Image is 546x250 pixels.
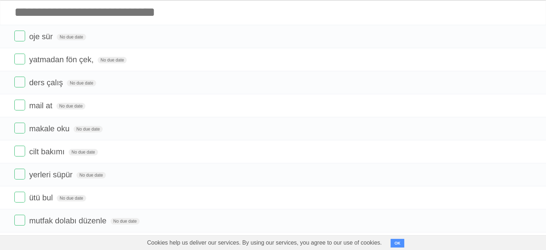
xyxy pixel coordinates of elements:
label: Done [14,100,25,110]
label: Done [14,123,25,133]
span: makale oku [29,124,71,133]
span: yatmadan fön çek, [29,55,95,64]
span: ders çalış [29,78,65,87]
span: No due date [57,34,86,40]
span: No due date [69,149,98,155]
label: Done [14,31,25,41]
label: Done [14,215,25,226]
span: mutfak dolabı düzenle [29,216,108,225]
span: Cookies help us deliver our services. By using our services, you agree to our use of cookies. [140,236,389,250]
span: No due date [56,103,85,109]
label: Done [14,54,25,64]
span: No due date [76,172,106,178]
label: Done [14,192,25,203]
span: No due date [67,80,96,86]
label: Done [14,169,25,179]
span: mail at [29,101,54,110]
label: Done [14,77,25,87]
span: cilt bakımı [29,147,66,156]
button: OK [391,239,405,247]
span: ütü bul [29,193,55,202]
label: Done [14,146,25,156]
span: No due date [98,57,127,63]
span: No due date [74,126,103,132]
span: yerleri süpür [29,170,74,179]
span: oje sür [29,32,55,41]
span: No due date [111,218,140,224]
span: No due date [57,195,86,201]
